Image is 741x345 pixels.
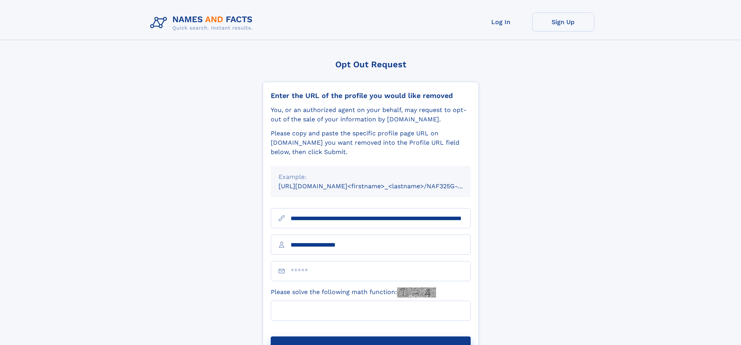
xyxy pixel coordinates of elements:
[147,12,259,33] img: Logo Names and Facts
[470,12,532,32] a: Log In
[279,182,485,190] small: [URL][DOMAIN_NAME]<firstname>_<lastname>/NAF325G-xxxxxxxx
[279,172,463,182] div: Example:
[271,129,471,157] div: Please copy and paste the specific profile page URL on [DOMAIN_NAME] you want removed into the Pr...
[271,287,436,298] label: Please solve the following math function:
[271,91,471,100] div: Enter the URL of the profile you would like removed
[271,105,471,124] div: You, or an authorized agent on your behalf, may request to opt-out of the sale of your informatio...
[532,12,594,32] a: Sign Up
[263,60,479,69] div: Opt Out Request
